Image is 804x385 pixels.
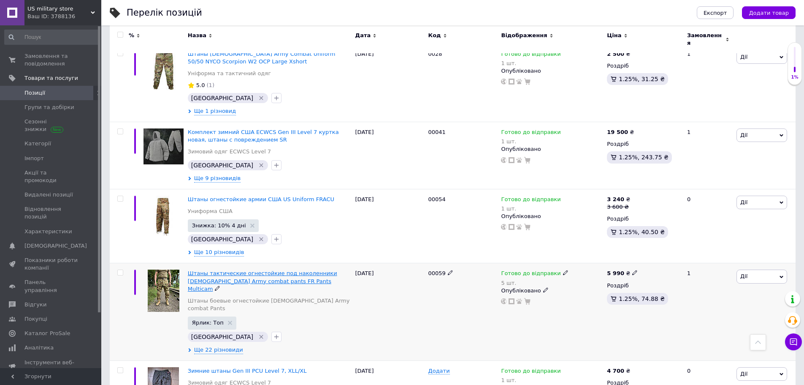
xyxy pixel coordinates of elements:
[353,189,426,263] div: [DATE]
[196,82,205,88] span: 5.0
[258,162,265,169] svg: Видалити мітку
[24,155,44,162] span: Імпорт
[188,297,351,312] a: Штаны боевые огнестойкие [DEMOGRAPHIC_DATA] Army combat Pants
[501,129,560,138] span: Готово до відправки
[24,344,54,352] span: Аналітика
[191,162,253,169] span: [GEOGRAPHIC_DATA]
[740,273,747,279] span: Дії
[191,95,253,101] span: [GEOGRAPHIC_DATA]
[127,8,202,17] div: Перелік позицій
[619,229,665,235] span: 1.25%, 40.50 ₴
[501,196,560,205] span: Готово до відправки
[740,199,747,205] span: Дії
[24,140,51,147] span: Категорії
[682,263,734,360] div: 1
[428,270,446,276] span: 00059
[501,280,568,286] div: 5 шт.
[619,295,665,302] span: 1.25%, 74.88 ₴
[607,282,680,289] div: Роздріб
[192,320,224,325] span: Ярлик: Топ
[24,191,73,199] span: Видалені позиції
[258,236,265,243] svg: Видалити мітку
[501,51,560,60] span: Готово до відправки
[188,51,336,65] a: Штаны [DEMOGRAPHIC_DATA] Army Combat Uniform 50/50 NYCO Scorpion W2 OCP Large Xshort
[194,107,236,115] span: Ще 1 різновид
[188,368,307,374] a: Зимние штаны Gen III PCU Level 7, XLL/XL
[607,367,630,375] div: ₴
[24,104,74,111] span: Групи та добірки
[24,74,78,82] span: Товари та послуги
[607,62,680,70] div: Роздріб
[501,213,603,220] div: Опубліковано
[188,270,337,292] a: Штаны тактические огнестойкие под наколенники [DEMOGRAPHIC_DATA] Army combat pants FR Pants Multicam
[194,346,243,354] span: Ще 22 різновиди
[619,76,665,82] span: 1.25%, 31.25 ₴
[143,196,184,236] img: Штаны огнестойкие армии США US Uniform FRACU
[682,122,734,189] div: 1
[27,13,101,20] div: Ваш ID: 3788136
[428,196,446,202] span: 00054
[24,301,46,309] span: Відгуки
[258,95,265,101] svg: Видалити мітку
[619,154,669,161] span: 1.25%, 243.75 ₴
[191,333,253,340] span: [GEOGRAPHIC_DATA]
[740,132,747,138] span: Дії
[749,10,789,16] span: Додати товар
[188,148,271,156] a: Зимовий одяг ECWCS Level 7
[188,70,271,77] a: Уніформа та тактичний одяг
[607,196,624,202] b: 3 240
[143,128,184,164] img: Комплект зимний США ECWCS Gen III Level 7 куртка новая, штаны с повреждением SR
[428,368,450,374] span: Додати
[188,196,334,202] span: Штаны огнестойкие армии США US Uniform FRACU
[501,287,603,295] div: Опубліковано
[501,32,547,39] span: Відображення
[355,32,371,39] span: Дата
[24,169,78,184] span: Акції та промокоди
[607,140,680,148] div: Роздріб
[24,257,78,272] span: Показники роботи компанії
[607,196,630,203] div: ₴
[24,330,70,337] span: Каталог ProSale
[704,10,727,16] span: Експорт
[501,368,560,377] span: Готово до відправки
[607,270,638,277] div: ₴
[501,270,560,279] span: Готово до відправки
[188,129,339,143] a: Комплект зимний США ECWCS Gen III Level 7 куртка новая, штаны с повреждением SR
[607,50,630,58] div: ₴
[258,333,265,340] svg: Видалити мітку
[682,189,734,263] div: 0
[785,333,802,350] button: Чат з покупцем
[24,205,78,221] span: Відновлення позицій
[207,82,214,88] span: (1)
[742,6,796,19] button: Додати товар
[607,270,624,276] b: 5 990
[687,32,723,47] span: Замовлення
[129,32,134,39] span: %
[501,377,560,383] div: 1 шт.
[24,359,78,374] span: Інструменти веб-майстра та SEO
[607,203,630,211] div: 3 600 ₴
[194,248,244,257] span: Ще 10 різновидів
[353,263,426,360] div: [DATE]
[192,223,246,228] span: Знижка: 10% 4 дні
[740,371,747,377] span: Дії
[501,145,603,153] div: Опубліковано
[24,242,87,250] span: [DEMOGRAPHIC_DATA]
[194,175,241,183] span: Ще 9 різновидів
[24,52,78,68] span: Замовлення та повідомлення
[501,60,560,66] div: 1 шт.
[143,50,184,90] img: Штаны US Army Combat Uniform 50/50 NYCO Scorpion W2 OCP Large Xshort
[24,315,47,323] span: Покупці
[24,118,78,133] span: Сезонні знижки
[697,6,734,19] button: Експорт
[788,74,801,80] div: 1%
[607,32,621,39] span: Ціна
[353,122,426,189] div: [DATE]
[607,215,680,223] div: Роздріб
[740,54,747,60] span: Дії
[24,89,45,97] span: Позиції
[191,236,253,243] span: [GEOGRAPHIC_DATA]
[501,138,560,145] div: 1 шт.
